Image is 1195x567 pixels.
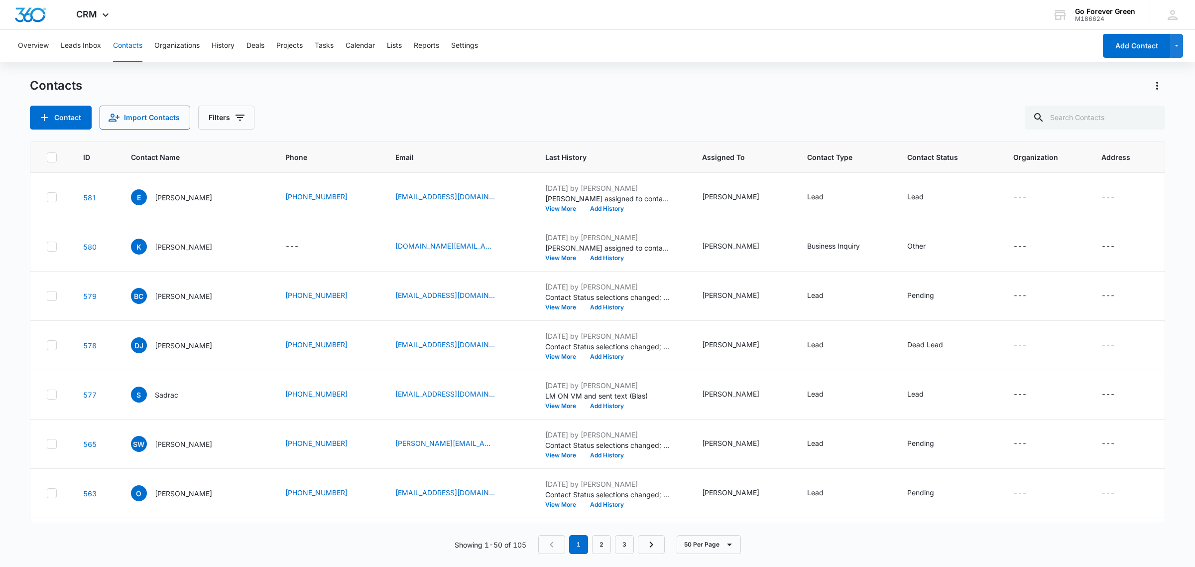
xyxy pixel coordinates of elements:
[285,241,317,253] div: Phone - - Select to Edit Field
[615,535,634,554] a: Page 3
[387,30,402,62] button: Lists
[1101,191,1133,203] div: Address - - Select to Edit Field
[545,206,583,212] button: View More
[285,191,365,203] div: Phone - (831) 320-0786 - Select to Edit Field
[702,438,759,448] div: [PERSON_NAME]
[1101,389,1115,401] div: ---
[1075,15,1135,22] div: account id
[18,30,49,62] button: Overview
[1101,191,1115,203] div: ---
[907,487,952,499] div: Contact Status - Pending - Select to Edit Field
[285,487,348,498] a: [PHONE_NUMBER]
[1101,241,1133,253] div: Address - - Select to Edit Field
[1013,389,1045,401] div: Organization - - Select to Edit Field
[346,30,375,62] button: Calendar
[155,340,212,351] p: [PERSON_NAME]
[545,331,670,341] p: [DATE] by [PERSON_NAME]
[545,282,670,292] p: [DATE] by [PERSON_NAME]
[1101,339,1115,351] div: ---
[545,391,670,401] p: LM ON VM and sent text (Blas)
[545,440,670,450] p: Contact Status selections changed; Lead was removed and Pending was added.
[131,152,247,162] span: Contact Name
[131,337,230,353] div: Contact Name - Daniel Joseph - Select to Edit Field
[807,290,841,302] div: Contact Type - Lead - Select to Edit Field
[131,288,147,304] span: BC
[907,438,952,450] div: Contact Status - Pending - Select to Edit Field
[1101,487,1115,499] div: ---
[1013,438,1027,450] div: ---
[1013,152,1063,162] span: Organization
[545,502,583,508] button: View More
[83,341,97,350] a: Navigate to contact details page for Daniel Joseph
[1013,241,1027,253] div: ---
[155,291,212,301] p: [PERSON_NAME]
[451,30,478,62] button: Settings
[907,339,961,351] div: Contact Status - Dead Lead - Select to Edit Field
[83,292,97,300] a: Navigate to contact details page for Bill Calla
[100,106,190,130] button: Import Contacts
[414,30,439,62] button: Reports
[131,436,230,452] div: Contact Name - Scott Weinberg - Select to Edit Field
[807,191,824,202] div: Lead
[131,189,230,205] div: Contact Name - Ernesto - Select to Edit Field
[545,232,670,243] p: [DATE] by [PERSON_NAME]
[1101,389,1133,401] div: Address - - Select to Edit Field
[131,337,147,353] span: DJ
[131,189,147,205] span: E
[583,255,631,261] button: Add History
[83,152,93,162] span: ID
[131,436,147,452] span: SW
[1103,34,1170,58] button: Add Contact
[807,487,841,499] div: Contact Type - Lead - Select to Edit Field
[702,290,759,300] div: [PERSON_NAME]
[545,489,670,500] p: Contact Status selections changed; Lead was removed and Pending was added.
[907,389,942,401] div: Contact Status - Lead - Select to Edit Field
[395,438,495,448] a: [PERSON_NAME][EMAIL_ADDRESS][DOMAIN_NAME]
[907,339,943,350] div: Dead Lead
[702,191,777,203] div: Assigned To - Yvette Perez - Select to Edit Field
[545,429,670,440] p: [DATE] by [PERSON_NAME]
[395,339,495,350] a: [EMAIL_ADDRESS][DOMAIN_NAME]
[907,241,926,251] div: Other
[131,387,147,403] span: S
[702,339,777,351] div: Assigned To - Yvette Perez - Select to Edit Field
[395,487,513,499] div: Email - howdydoody1107@yahoo.com - Select to Edit Field
[131,288,230,304] div: Contact Name - Bill Calla - Select to Edit Field
[545,243,670,253] p: [PERSON_NAME] assigned to contact.
[907,241,944,253] div: Contact Status - Other - Select to Edit Field
[395,438,513,450] div: Email - scott@coralridgetowerssouth.com - Select to Edit Field
[1025,106,1165,130] input: Search Contacts
[583,502,631,508] button: Add History
[702,487,759,498] div: [PERSON_NAME]
[131,387,196,403] div: Contact Name - Sadrac - Select to Edit Field
[315,30,334,62] button: Tasks
[907,487,934,498] div: Pending
[545,341,670,352] p: Contact Status selections changed; Lead was removed and Dead Lead was added.
[285,389,365,401] div: Phone - (786) 359-1630 - Select to Edit Field
[677,535,741,554] button: 50 Per Page
[545,292,670,302] p: Contact Status selections changed; Lead was removed and Pending was added.
[702,389,777,401] div: Assigned To - Blas Serpa - Select to Edit Field
[907,191,924,202] div: Lead
[907,290,934,300] div: Pending
[545,193,670,204] p: [PERSON_NAME] assigned to contact.
[807,487,824,498] div: Lead
[545,183,670,193] p: [DATE] by [PERSON_NAME]
[807,389,841,401] div: Contact Type - Lead - Select to Edit Field
[395,152,507,162] span: Email
[131,485,230,501] div: Contact Name - Ollie - Select to Edit Field
[1013,339,1027,351] div: ---
[61,30,101,62] button: Leads Inbox
[702,191,759,202] div: [PERSON_NAME]
[545,403,583,409] button: View More
[545,452,583,458] button: View More
[155,192,212,203] p: [PERSON_NAME]
[583,403,631,409] button: Add History
[1013,191,1045,203] div: Organization - - Select to Edit Field
[907,290,952,302] div: Contact Status - Pending - Select to Edit Field
[276,30,303,62] button: Projects
[702,339,759,350] div: [PERSON_NAME]
[395,191,513,203] div: Email - ccpoaecastro@gmail.com - Select to Edit Field
[807,152,869,162] span: Contact Type
[212,30,235,62] button: History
